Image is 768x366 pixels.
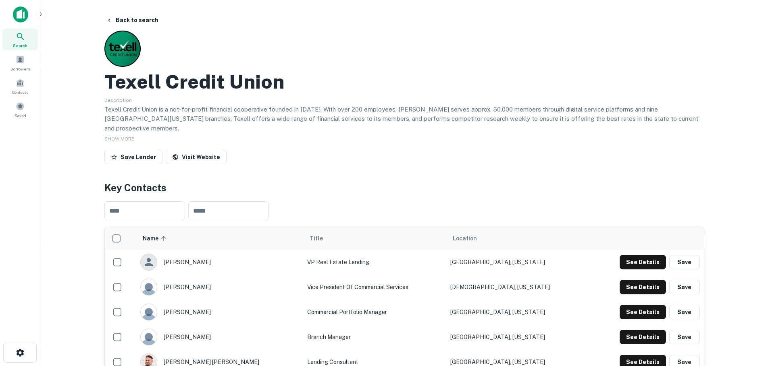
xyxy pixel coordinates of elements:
span: Search [13,42,27,49]
img: 9c8pery4andzj6ohjkjp54ma2 [141,329,157,345]
td: VP Real Estate Lending [303,250,447,275]
span: Title [310,234,333,243]
button: Save Lender [104,150,162,164]
th: Name [136,227,303,250]
div: [PERSON_NAME] [140,254,299,271]
button: Save [669,280,700,294]
span: Borrowers [10,66,30,72]
button: See Details [620,255,666,269]
button: See Details [620,305,666,319]
button: Back to search [103,13,162,27]
button: See Details [620,330,666,344]
img: 9c8pery4andzj6ohjkjp54ma2 [141,279,157,295]
span: Name [143,234,169,243]
a: Borrowers [2,52,38,74]
h4: Key Contacts [104,180,704,195]
h2: Texell Credit Union [104,70,284,93]
td: [GEOGRAPHIC_DATA], [US_STATE] [446,300,587,325]
a: Visit Website [166,150,227,164]
th: Title [303,227,447,250]
td: [GEOGRAPHIC_DATA], [US_STATE] [446,325,587,349]
p: Texell Credit Union is a not-for-profit financial cooperative founded in [DATE]. With over 200 em... [104,105,704,133]
img: capitalize-icon.png [13,6,28,23]
div: [PERSON_NAME] [140,279,299,296]
img: 9c8pery4andzj6ohjkjp54ma2 [141,304,157,320]
th: Location [446,227,587,250]
div: [PERSON_NAME] [140,329,299,345]
td: Vice President of Commercial Services [303,275,447,300]
div: [PERSON_NAME] [140,304,299,321]
button: Save [669,255,700,269]
span: Saved [15,112,26,119]
button: Save [669,330,700,344]
span: SHOW MORE [104,136,134,142]
button: See Details [620,280,666,294]
span: Description [104,97,132,103]
a: Contacts [2,75,38,97]
a: Search [2,29,38,50]
iframe: Chat Widget [728,302,768,340]
td: Branch Manager [303,325,447,349]
td: [GEOGRAPHIC_DATA], [US_STATE] [446,250,587,275]
td: [DEMOGRAPHIC_DATA], [US_STATE] [446,275,587,300]
button: Save [669,305,700,319]
a: Saved [2,99,38,120]
span: Location [453,234,477,243]
span: Contacts [12,89,28,95]
td: Commercial Portfolio Manager [303,300,447,325]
